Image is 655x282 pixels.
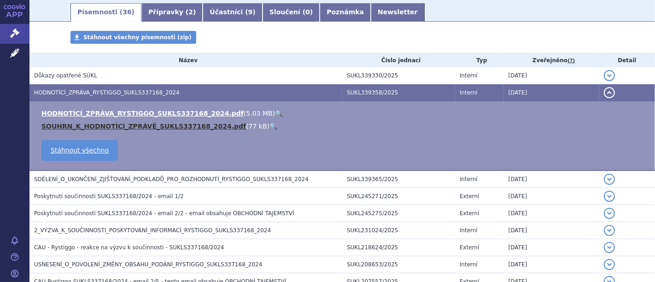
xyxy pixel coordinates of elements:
span: CAU - Rystiggo - reakce na výzvu k součinnosti - SUKLS337168/2024 [34,244,224,251]
a: Stáhnout všechno [41,140,118,161]
span: Interní [460,72,478,79]
button: detail [604,242,615,253]
td: SUKL231024/2025 [342,222,455,239]
button: detail [604,225,615,236]
td: [DATE] [504,205,599,222]
li: ( ) [41,109,646,118]
span: 0 [305,8,310,16]
td: SUKL218624/2025 [342,239,455,256]
span: 36 [123,8,131,16]
a: SOUHRN_K_HODNOTÍCÍ_ZPRÁVĚ_SUKLS337168_2024.pdf [41,123,246,130]
td: [DATE] [504,239,599,256]
span: USNESENÍ_O_POVOLENÍ_ZMĚNY_OBSAHU_PODÁNÍ_RYSTIGGO_SUKLS337168_2024 [34,261,262,268]
a: Poznámka [320,3,371,22]
button: detail [604,191,615,202]
a: 🔍 [269,123,277,130]
th: Zveřejněno [504,53,599,67]
span: HODNOTÍCÍ_ZPRÁVA_RYSTIGGO_SUKLS337168_2024 [34,89,180,96]
a: Stáhnout všechny písemnosti (zip) [70,31,196,44]
th: Číslo jednací [342,53,455,67]
a: HODNOTÍCÍ_ZPRÁVA_RYSTIGGO_SUKLS337168_2024.pdf [41,110,244,117]
td: [DATE] [504,256,599,273]
a: Přípravky (2) [141,3,203,22]
span: Externí [460,244,479,251]
span: 5.03 MB [246,110,272,117]
th: Název [29,53,342,67]
td: SUKL339365/2025 [342,170,455,188]
a: Sloučení (0) [263,3,320,22]
span: Interní [460,261,478,268]
a: 🔍 [275,110,283,117]
a: Písemnosti (36) [70,3,141,22]
td: [DATE] [504,188,599,205]
span: Poskytnutí součinnosti SUKLS337168/2024 - email 1/2 [34,193,184,200]
li: ( ) [41,122,646,131]
a: Účastníci (9) [203,3,262,22]
td: [DATE] [504,222,599,239]
span: Stáhnout všechny písemnosti (zip) [83,34,192,41]
button: detail [604,208,615,219]
th: Detail [599,53,655,67]
button: detail [604,70,615,81]
span: 2_VÝZVA_K_SOUČINNOSTI_POSKYTOVÁNÍ_INFORMACÍ_RYSTIGGO_SUKLS337168_2024 [34,227,271,234]
span: Důkazy opatřené SÚKL [34,72,97,79]
span: Interní [460,176,478,182]
button: detail [604,87,615,98]
td: SUKL339358/2025 [342,84,455,101]
span: Interní [460,89,478,96]
td: [DATE] [504,84,599,101]
span: Externí [460,193,479,200]
span: 9 [248,8,253,16]
span: 77 kB [249,123,267,130]
td: SUKL245275/2025 [342,205,455,222]
td: [DATE] [504,67,599,84]
th: Typ [455,53,504,67]
td: [DATE] [504,170,599,188]
span: 2 [188,8,193,16]
a: Newsletter [371,3,425,22]
span: SDĚLENÍ_O_UKONČENÍ_ZJIŠŤOVÁNÍ_PODKLADŮ_PRO_ROZHODNUTÍ_RYSTIGGO_SUKLS337168_2024 [34,176,309,182]
span: Externí [460,210,479,217]
span: Interní [460,227,478,234]
span: Poskytnutí součinnosti SUKLS337168/2024 - email 2/2 - email obsahuje OBCHODNÍ TAJEMSTVÍ [34,210,294,217]
td: SUKL339330/2025 [342,67,455,84]
button: detail [604,259,615,270]
button: detail [604,174,615,185]
abbr: (?) [567,58,575,64]
td: SUKL245271/2025 [342,188,455,205]
td: SUKL208653/2025 [342,256,455,273]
